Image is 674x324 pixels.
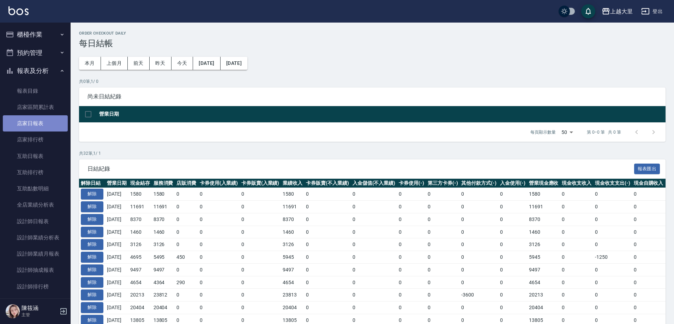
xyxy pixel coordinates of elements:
[304,289,351,301] td: 0
[198,276,240,289] td: 0
[3,115,68,132] a: 店家日報表
[632,251,665,264] td: 0
[175,238,198,251] td: 0
[593,251,632,264] td: -1250
[128,213,152,226] td: 8370
[304,201,351,213] td: 0
[426,226,460,238] td: 0
[128,179,152,188] th: 現金結存
[3,246,68,262] a: 設計師業績月報表
[593,188,632,201] td: 0
[426,188,460,201] td: 0
[152,179,175,188] th: 服務消費
[240,238,281,251] td: 0
[593,238,632,251] td: 0
[459,251,498,264] td: 0
[175,289,198,301] td: 0
[198,238,240,251] td: 0
[304,213,351,226] td: 0
[281,289,304,301] td: 23813
[221,57,247,70] button: [DATE]
[105,276,128,289] td: [DATE]
[175,201,198,213] td: 0
[175,213,198,226] td: 0
[128,251,152,264] td: 4695
[559,123,576,142] div: 50
[560,276,593,289] td: 0
[105,188,128,201] td: [DATE]
[560,238,593,251] td: 0
[632,301,665,314] td: 0
[3,148,68,164] a: 互助日報表
[459,201,498,213] td: 0
[281,251,304,264] td: 5945
[581,4,595,18] button: save
[128,263,152,276] td: 9497
[498,179,527,188] th: 入金使用(-)
[97,106,666,123] th: 營業日期
[81,289,103,300] button: 解除
[79,179,105,188] th: 解除日結
[426,301,460,314] td: 0
[281,188,304,201] td: 1580
[593,213,632,226] td: 0
[128,57,150,70] button: 前天
[304,179,351,188] th: 卡券販賣(不入業績)
[152,276,175,289] td: 4364
[105,301,128,314] td: [DATE]
[426,238,460,251] td: 0
[240,226,281,238] td: 0
[397,263,426,276] td: 0
[351,188,397,201] td: 0
[304,226,351,238] td: 0
[498,301,527,314] td: 0
[498,263,527,276] td: 0
[498,289,527,301] td: 0
[397,201,426,213] td: 0
[3,197,68,213] a: 全店業績分析表
[198,251,240,264] td: 0
[240,213,281,226] td: 0
[304,276,351,289] td: 0
[198,201,240,213] td: 0
[3,164,68,181] a: 互助排行榜
[81,264,103,275] button: 解除
[152,201,175,213] td: 11691
[152,226,175,238] td: 1460
[198,226,240,238] td: 0
[397,289,426,301] td: 0
[3,83,68,99] a: 報表目錄
[105,201,128,213] td: [DATE]
[281,179,304,188] th: 業績收入
[81,277,103,288] button: 解除
[152,188,175,201] td: 1580
[101,57,128,70] button: 上個月
[632,226,665,238] td: 0
[560,301,593,314] td: 0
[79,78,666,85] p: 共 0 筆, 1 / 0
[527,263,560,276] td: 9497
[527,226,560,238] td: 1460
[3,279,68,295] a: 設計師排行榜
[8,6,29,15] img: Logo
[150,57,171,70] button: 昨天
[3,295,68,311] a: 商品銷售排行榜
[560,201,593,213] td: 0
[81,227,103,238] button: 解除
[240,179,281,188] th: 卡券販賣(入業績)
[198,213,240,226] td: 0
[527,201,560,213] td: 11691
[3,181,68,197] a: 互助點數明細
[527,251,560,264] td: 5945
[128,301,152,314] td: 20404
[128,226,152,238] td: 1460
[81,201,103,212] button: 解除
[152,213,175,226] td: 8370
[560,188,593,201] td: 0
[198,179,240,188] th: 卡券使用(入業績)
[530,129,556,135] p: 每頁顯示數量
[426,276,460,289] td: 0
[3,262,68,278] a: 設計師抽成報表
[351,301,397,314] td: 0
[632,213,665,226] td: 0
